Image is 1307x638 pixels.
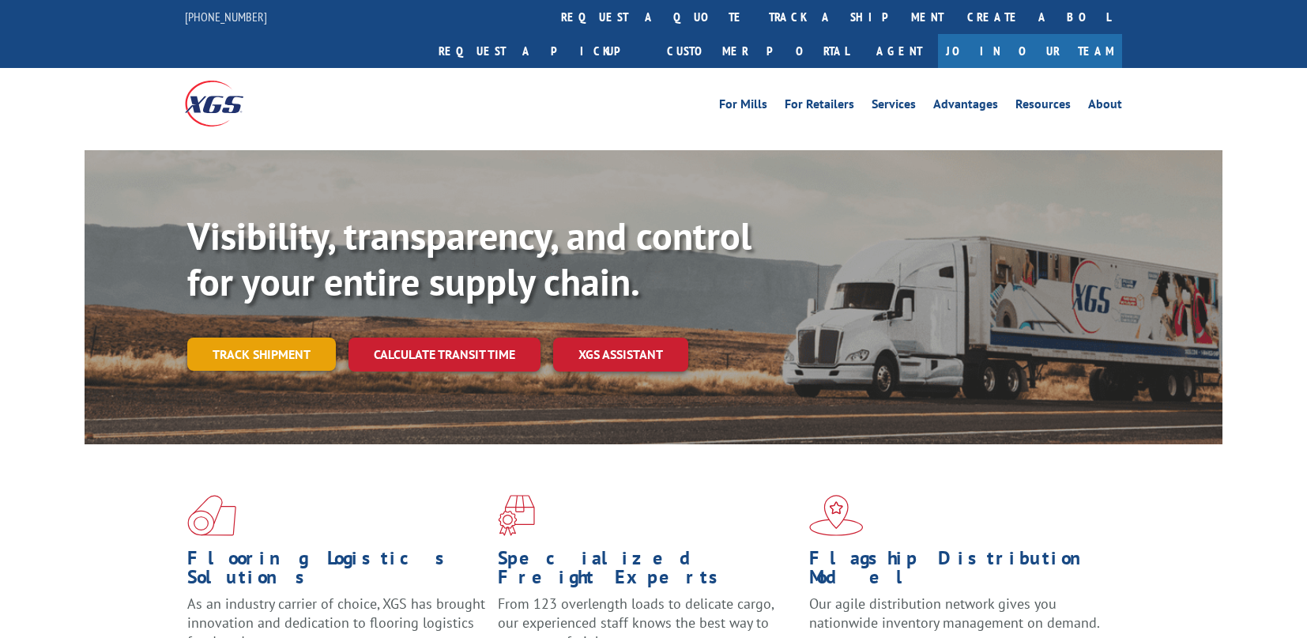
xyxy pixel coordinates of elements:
[719,98,767,115] a: For Mills
[498,549,797,595] h1: Specialized Freight Experts
[861,34,938,68] a: Agent
[1015,98,1071,115] a: Resources
[187,549,486,595] h1: Flooring Logistics Solutions
[1088,98,1122,115] a: About
[938,34,1122,68] a: Join Our Team
[872,98,916,115] a: Services
[809,495,864,536] img: xgs-icon-flagship-distribution-model-red
[809,595,1100,632] span: Our agile distribution network gives you nationwide inventory management on demand.
[933,98,998,115] a: Advantages
[348,338,541,372] a: Calculate transit time
[498,495,535,536] img: xgs-icon-focused-on-flooring-red
[553,338,688,372] a: XGS ASSISTANT
[427,34,655,68] a: Request a pickup
[187,338,336,371] a: Track shipment
[187,495,236,536] img: xgs-icon-total-supply-chain-intelligence-red
[809,549,1108,595] h1: Flagship Distribution Model
[655,34,861,68] a: Customer Portal
[785,98,854,115] a: For Retailers
[185,9,267,25] a: [PHONE_NUMBER]
[187,211,751,306] b: Visibility, transparency, and control for your entire supply chain.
